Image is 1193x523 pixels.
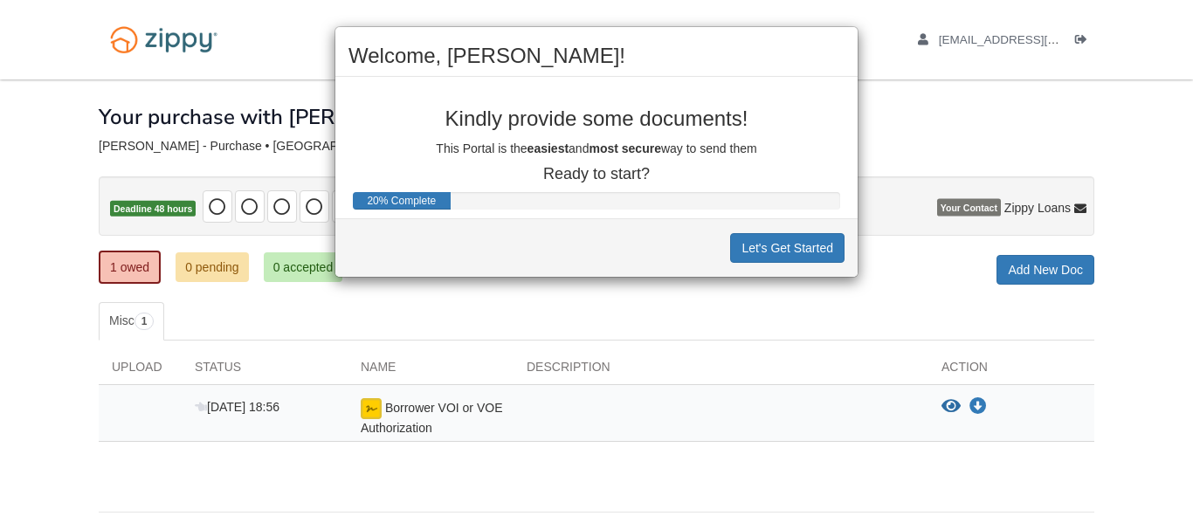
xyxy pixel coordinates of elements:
b: most secure [589,141,660,155]
h2: Welcome, [PERSON_NAME]! [348,45,845,67]
p: Ready to start? [348,166,845,183]
div: Progress Bar [353,192,451,210]
p: This Portal is the and way to send them [348,140,845,157]
button: Let's Get Started [730,233,845,263]
p: Kindly provide some documents! [348,107,845,130]
b: easiest [528,141,569,155]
